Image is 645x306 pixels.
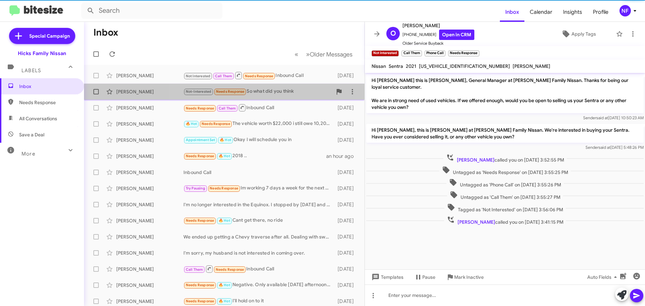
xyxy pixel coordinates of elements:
span: » [306,50,310,58]
div: [DATE] [334,121,359,127]
div: [PERSON_NAME] [116,266,183,272]
span: Save a Deal [19,131,44,138]
span: 2021 [406,63,416,69]
span: Needs Response [19,99,76,106]
span: Untagged as 'Call Them' on [DATE] 3:55:27 PM [447,191,563,201]
div: [DATE] [334,169,359,176]
a: Profile [588,2,614,22]
input: Search [81,3,222,19]
span: Needs Response [186,299,214,303]
div: [DATE] [334,298,359,305]
small: Needs Response [448,50,479,56]
div: [DATE] [334,104,359,111]
nav: Page navigation example [291,47,356,61]
a: Special Campaign [9,28,75,44]
div: [PERSON_NAME] [116,169,183,176]
span: Needs Response [210,186,238,190]
span: Try Pausing [186,186,205,190]
span: [PERSON_NAME] [402,21,474,30]
span: 🔥 Hot [219,154,230,158]
span: Mark Inactive [454,271,484,283]
div: [DATE] [334,266,359,272]
button: NF [614,5,638,16]
span: All Conversations [19,115,57,122]
div: [PERSON_NAME] [116,233,183,240]
span: [US_VEHICLE_IDENTIFICATION_NUMBER] [419,63,510,69]
h1: Inbox [93,27,118,38]
div: Hicks Family Nissan [18,50,66,57]
span: Call Them [219,106,236,111]
span: Inbox [500,2,524,22]
span: Needs Response [186,283,214,287]
div: I'm no longer interested in the Equinox. I stopped by [DATE] and [PERSON_NAME] helped me narrow d... [183,201,334,208]
div: [PERSON_NAME] [116,201,183,208]
span: Older Service Buyback [402,40,474,47]
span: Tagged as 'Not Interested' on [DATE] 3:56:06 PM [444,203,566,213]
div: Negative. Only available [DATE] afternoons or Wednesdays. Thanks [183,281,334,289]
span: Inbox [19,83,76,90]
button: Apply Tags [544,28,613,40]
span: [PERSON_NAME] [513,63,550,69]
span: Calendar [524,2,558,22]
div: [PERSON_NAME] [116,298,183,305]
div: We ended up getting a Chevy traverse after all. Dealing with swapping out the lease with Chevrole... [183,233,334,240]
span: 🔥 Hot [219,218,230,223]
span: Apply Tags [571,28,596,40]
div: [PERSON_NAME] [116,282,183,289]
span: « [295,50,298,58]
button: Pause [409,271,441,283]
p: Hi [PERSON_NAME], this is [PERSON_NAME] at [PERSON_NAME] Family Nissan. We're interested in buyin... [366,124,644,143]
span: Needs Response [186,106,214,111]
div: [DATE] [334,233,359,240]
span: Auto Fields [587,271,619,283]
small: Not Interested [372,50,399,56]
div: an hour ago [326,153,359,160]
span: Appointment Set [186,138,215,142]
div: [PERSON_NAME] [116,185,183,192]
small: Call Them [401,50,422,56]
small: Phone Call [425,50,445,56]
span: 🔥 Hot [219,299,230,303]
div: [PERSON_NAME] [116,137,183,143]
span: Sender [DATE] 5:48:26 PM [586,145,644,150]
button: Auto Fields [582,271,625,283]
span: [PERSON_NAME] [457,157,494,163]
div: [PERSON_NAME] [116,104,183,111]
div: [DATE] [334,250,359,256]
div: I'll hold on to it [183,297,334,305]
span: Needs Response [216,89,245,94]
span: Call Them [186,267,203,272]
span: Sentra [389,63,403,69]
span: Not Interested [186,74,211,78]
button: Next [302,47,356,61]
button: Previous [291,47,302,61]
span: O [390,28,396,39]
div: Inbound Call [183,71,334,80]
div: Okay I will schedule you in [183,136,334,144]
div: [DATE] [334,72,359,79]
span: [PERSON_NAME] [458,219,495,225]
span: Needs Response [186,218,214,223]
div: [DATE] [334,217,359,224]
span: 🔥 Hot [220,138,231,142]
div: [DATE] [334,201,359,208]
span: Untagged as 'Needs Response' on [DATE] 3:55:25 PM [439,166,571,176]
p: Hi [PERSON_NAME] this is [PERSON_NAME], General Manager at [PERSON_NAME] Family Nissan. Thanks fo... [366,74,644,113]
div: [PERSON_NAME] [116,88,183,95]
div: Inbound Call [183,169,334,176]
div: [PERSON_NAME] [116,121,183,127]
div: [PERSON_NAME] [116,72,183,79]
div: [DATE] [334,185,359,192]
span: Needs Response [202,122,230,126]
span: Sender [DATE] 10:50:23 AM [583,115,644,120]
span: More [21,151,35,157]
span: Templates [370,271,403,283]
span: 🔥 Hot [219,283,230,287]
span: Insights [558,2,588,22]
span: [PHONE_NUMBER] [402,30,474,40]
div: Inbound Call [183,103,334,112]
span: Needs Response [245,74,273,78]
div: [DATE] [334,137,359,143]
span: said at [599,145,610,150]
